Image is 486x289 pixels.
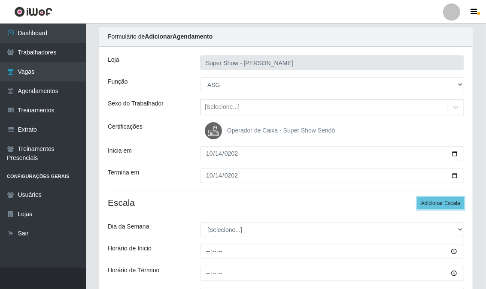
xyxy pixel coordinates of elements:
[108,244,152,253] label: Horário de Inicio
[417,197,464,209] button: Adicionar Escala
[205,122,225,139] img: Operador de Caixa - Super Show Seridó
[200,244,464,259] input: 00:00
[200,266,464,281] input: 00:00
[108,197,464,208] h4: Escala
[108,146,132,155] label: Inicia em
[200,146,464,161] input: 00/00/0000
[108,122,143,131] label: Certificações
[145,33,213,40] strong: Adicionar Agendamento
[108,266,159,275] label: Horário de Término
[200,168,464,183] input: 00/00/0000
[14,6,52,17] img: CoreUI Logo
[99,27,473,47] div: Formulário de
[108,55,119,64] label: Loja
[108,168,139,177] label: Termina em
[108,222,149,231] label: Dia da Semana
[108,77,128,86] label: Função
[205,103,240,112] div: [Selecione...]
[108,99,164,108] label: Sexo do Trabalhador
[227,127,335,134] span: Operador de Caixa - Super Show Seridó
